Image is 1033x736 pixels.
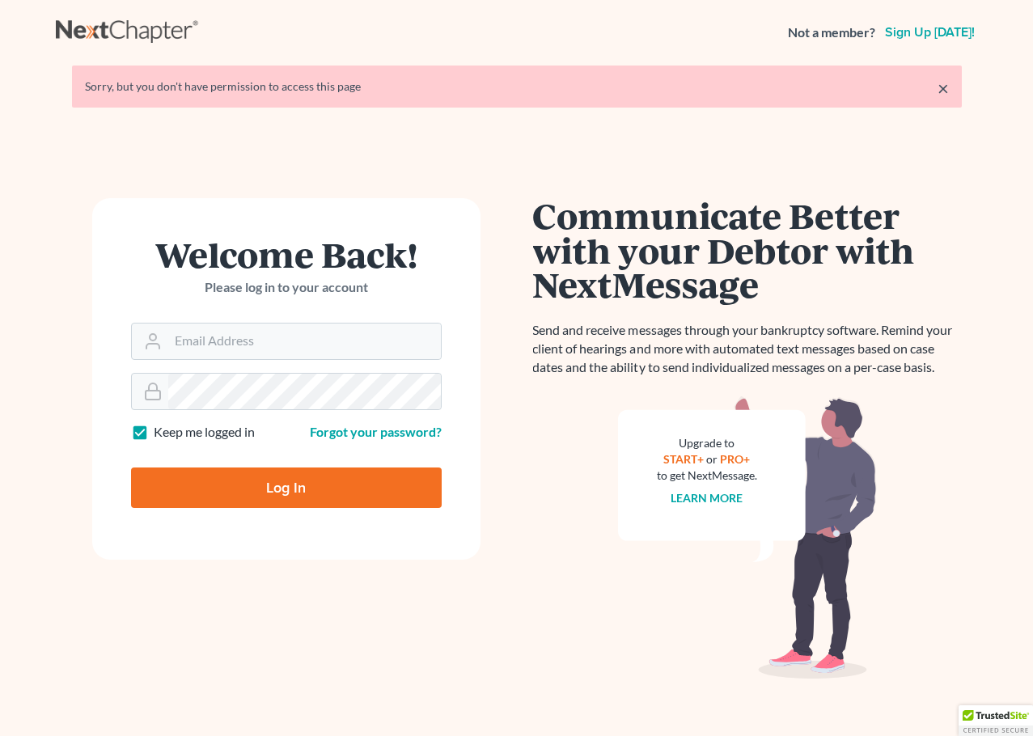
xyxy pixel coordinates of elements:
[657,467,757,484] div: to get NextMessage.
[618,396,877,679] img: nextmessage_bg-59042aed3d76b12b5cd301f8e5b87938c9018125f34e5fa2b7a6b67550977c72.svg
[131,278,442,297] p: Please log in to your account
[720,452,750,466] a: PRO+
[706,452,718,466] span: or
[959,705,1033,736] div: TrustedSite Certified
[310,424,442,439] a: Forgot your password?
[882,26,978,39] a: Sign up [DATE]!
[154,423,255,442] label: Keep me logged in
[663,452,704,466] a: START+
[85,78,949,95] div: Sorry, but you don't have permission to access this page
[671,491,743,505] a: Learn more
[533,198,962,302] h1: Communicate Better with your Debtor with NextMessage
[657,435,757,451] div: Upgrade to
[131,237,442,272] h1: Welcome Back!
[788,23,875,42] strong: Not a member?
[131,467,442,508] input: Log In
[938,78,949,98] a: ×
[533,321,962,377] p: Send and receive messages through your bankruptcy software. Remind your client of hearings and mo...
[168,324,441,359] input: Email Address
